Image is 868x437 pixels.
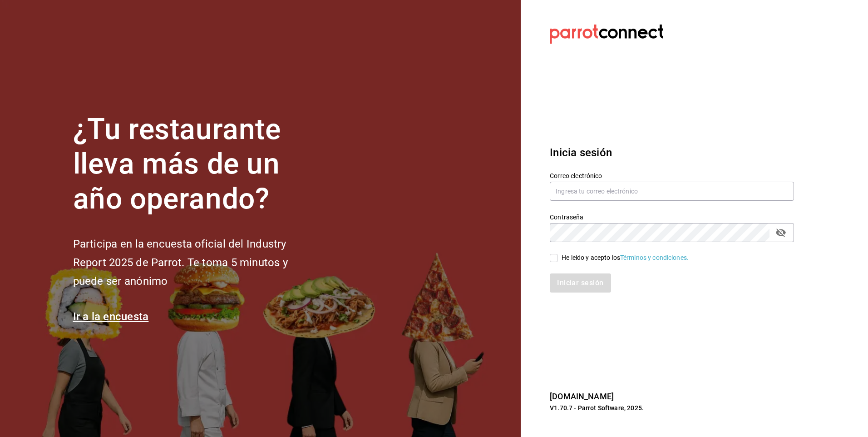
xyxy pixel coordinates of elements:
[562,253,689,263] div: He leído y acepto los
[550,172,794,179] label: Correo electrónico
[73,310,149,323] a: Ir a la encuesta
[550,214,794,220] label: Contraseña
[550,403,794,412] p: V1.70.7 - Parrot Software, 2025.
[550,144,794,161] h3: Inicia sesión
[73,235,318,290] h2: Participa en la encuesta oficial del Industry Report 2025 de Parrot. Te toma 5 minutos y puede se...
[550,392,614,401] a: [DOMAIN_NAME]
[620,254,689,261] a: Términos y condiciones.
[73,112,318,217] h1: ¿Tu restaurante lleva más de un año operando?
[773,225,789,240] button: passwordField
[550,182,794,201] input: Ingresa tu correo electrónico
